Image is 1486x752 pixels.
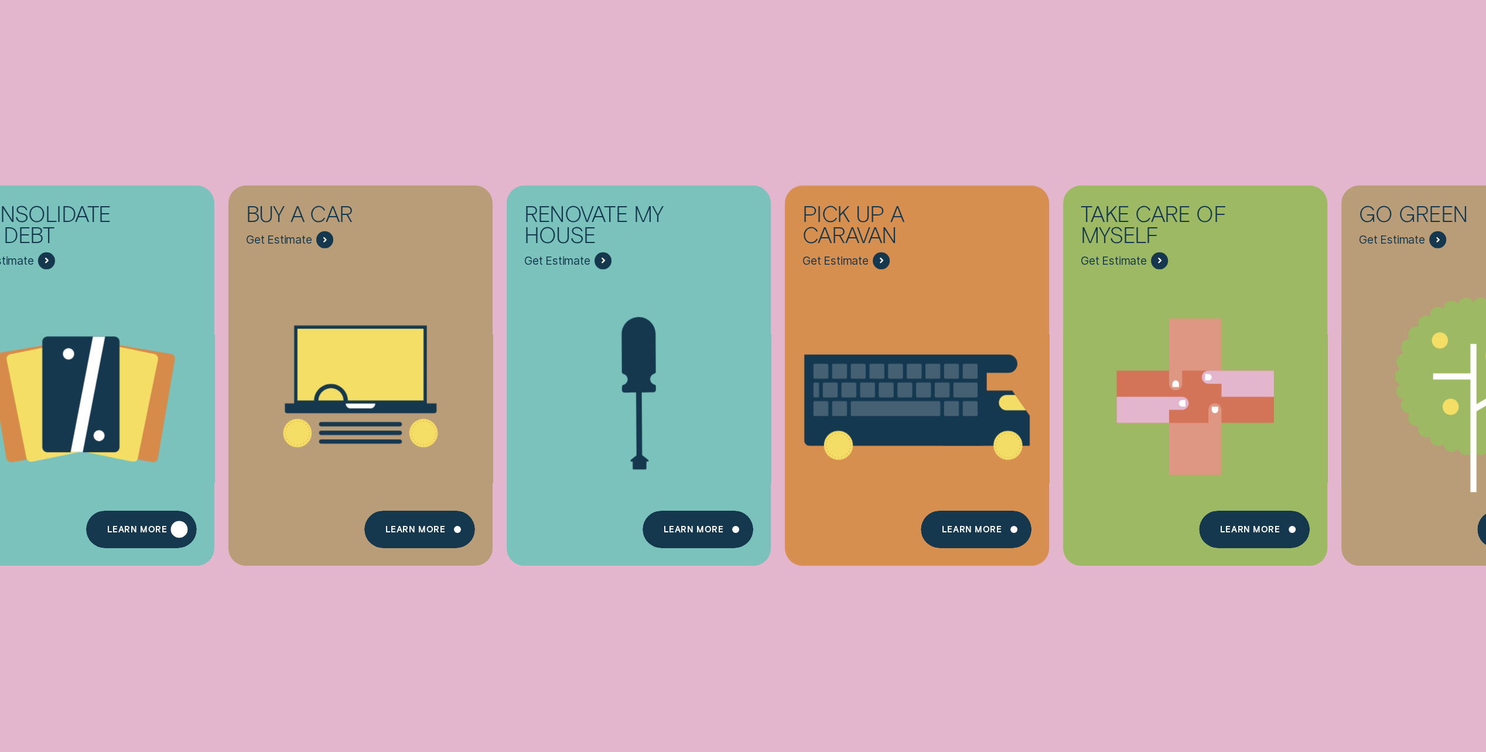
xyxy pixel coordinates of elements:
a: Buy a car - Learn more [228,186,493,555]
a: Learn more [86,510,197,548]
a: Pick up a caravan - Learn more [785,186,1049,555]
div: Renovate My House [524,203,693,252]
div: Pick up a caravan [802,203,971,252]
a: Learn more [1199,510,1310,548]
span: Get Estimate [524,254,590,268]
div: Take care of myself [1081,203,1249,252]
a: Take care of myself - Learn more [1063,186,1327,555]
a: Learn more [643,510,753,548]
span: Get Estimate [246,233,312,247]
a: Learn More [921,510,1031,548]
a: Learn More [364,510,475,548]
span: Get Estimate [802,254,869,268]
a: Renovate My House - Learn more [507,186,771,555]
div: Buy a car [246,203,415,231]
span: Get Estimate [1081,254,1147,268]
span: Get Estimate [1359,233,1425,247]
